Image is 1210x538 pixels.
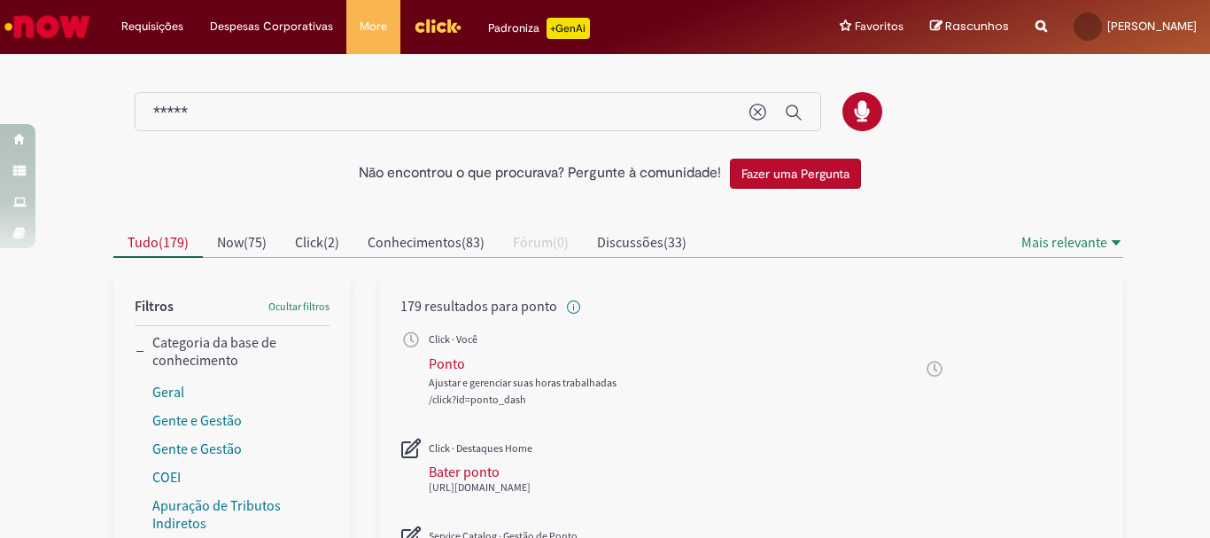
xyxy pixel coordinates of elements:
[360,18,387,35] span: More
[1107,19,1197,34] span: [PERSON_NAME]
[210,18,333,35] span: Despesas Corporativas
[2,9,93,44] img: ServiceNow
[121,18,183,35] span: Requisições
[488,18,590,39] div: Padroniza
[359,166,721,182] h2: Não encontrou o que procurava? Pergunte à comunidade!
[730,159,861,189] button: Fazer uma Pergunta
[930,19,1009,35] a: Rascunhos
[855,18,904,35] span: Favoritos
[945,18,1009,35] span: Rascunhos
[414,12,462,39] img: click_logo_yellow_360x200.png
[547,18,590,39] p: +GenAi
